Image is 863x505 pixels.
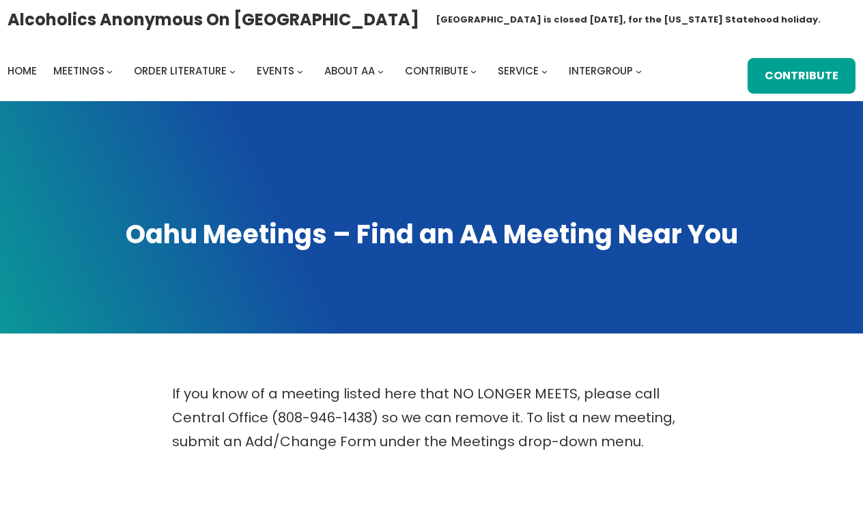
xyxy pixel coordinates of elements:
[134,64,227,78] span: Order Literature
[324,62,375,81] a: About AA
[748,58,855,94] a: Contribute
[53,64,104,78] span: Meetings
[498,62,539,81] a: Service
[8,64,37,78] span: Home
[636,68,642,74] button: Intergroup submenu
[8,5,419,34] a: Alcoholics Anonymous on [GEOGRAPHIC_DATA]
[172,382,691,454] p: If you know of a meeting listed here that NO LONGER MEETS, please call Central Office (808-946-14...
[8,62,37,81] a: Home
[569,62,633,81] a: Intergroup
[569,64,633,78] span: Intergroup
[378,68,384,74] button: About AA submenu
[257,64,294,78] span: Events
[470,68,477,74] button: Contribute submenu
[297,68,303,74] button: Events submenu
[107,68,113,74] button: Meetings submenu
[324,64,375,78] span: About AA
[229,68,236,74] button: Order Literature submenu
[405,64,468,78] span: Contribute
[14,217,849,252] h1: Oahu Meetings – Find an AA Meeting Near You
[53,62,104,81] a: Meetings
[436,13,821,27] h1: [GEOGRAPHIC_DATA] is closed [DATE], for the [US_STATE] Statehood holiday.
[498,64,539,78] span: Service
[257,62,294,81] a: Events
[541,68,548,74] button: Service submenu
[405,62,468,81] a: Contribute
[8,62,647,81] nav: Intergroup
